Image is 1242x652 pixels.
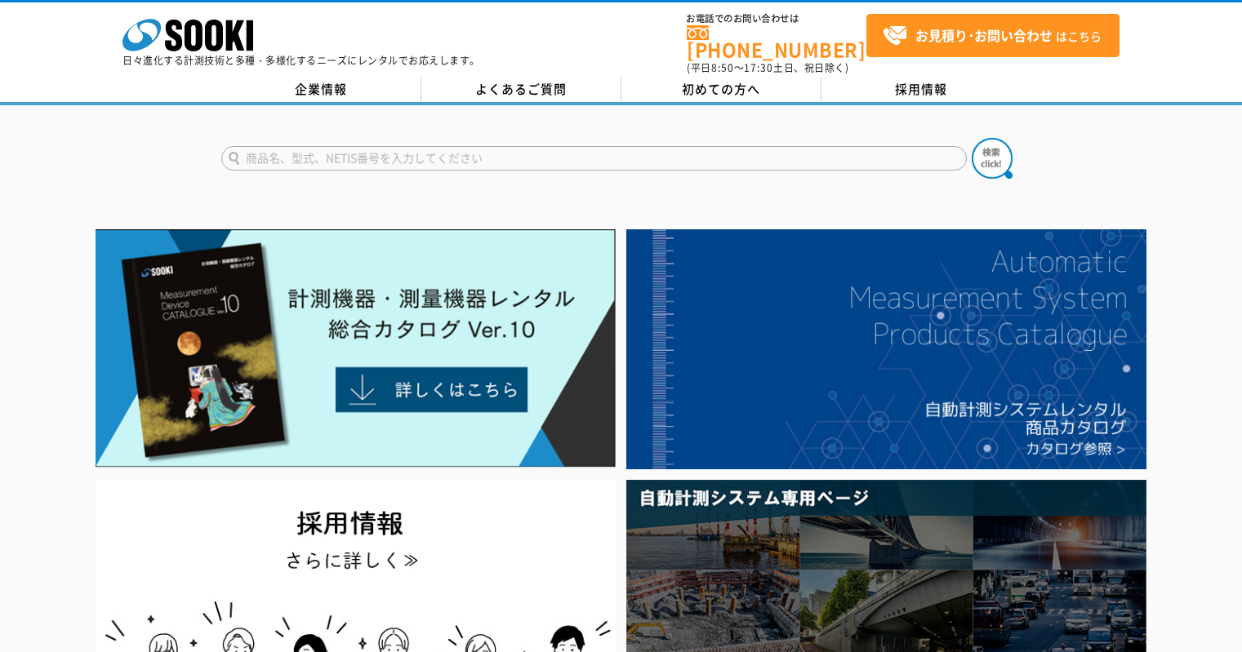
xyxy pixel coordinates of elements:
img: btn_search.png [972,138,1013,179]
strong: お見積り･お問い合わせ [915,25,1053,45]
span: 17:30 [744,60,773,75]
a: 採用情報 [821,78,1022,102]
a: よくあるご質問 [421,78,621,102]
span: 8:50 [711,60,734,75]
img: 自動計測システムカタログ [626,229,1146,469]
span: (平日 ～ 土日、祝日除く) [687,60,848,75]
a: [PHONE_NUMBER] [687,25,866,59]
p: 日々進化する計測技術と多種・多様化するニーズにレンタルでお応えします。 [122,55,480,65]
img: Catalog Ver10 [96,229,616,468]
input: 商品名、型式、NETIS番号を入力してください [221,146,967,171]
span: 初めての方へ [682,80,760,98]
span: お電話でのお問い合わせは [687,14,866,24]
a: 初めての方へ [621,78,821,102]
a: お見積り･お問い合わせはこちら [866,14,1120,57]
a: 企業情報 [221,78,421,102]
span: はこちら [883,24,1102,48]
